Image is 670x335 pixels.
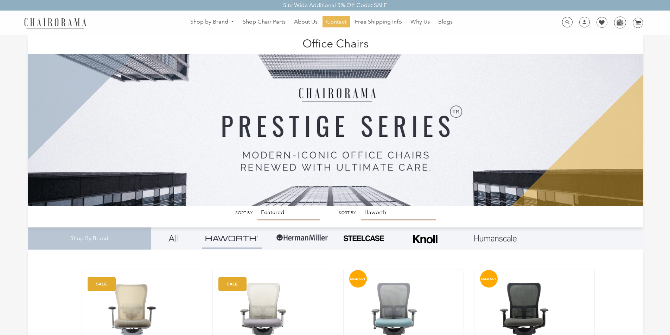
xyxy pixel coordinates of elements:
img: Group_4be16a4b-c81a-4a6e-a540-764d0a8faf6e.png [205,236,258,241]
img: Layer_1_1.png [474,235,517,241]
div: Shop By Brand [28,227,151,250]
a: Shop Chair Parts [239,16,289,27]
img: Frame_4.png [411,230,439,248]
text: SOLD-OUT [481,277,496,280]
span: About Us [294,18,318,26]
span: Free Shipping Info [355,18,402,26]
span: Blogs [438,18,453,26]
span: Shop Chair Parts [243,18,286,26]
span: Why Us [410,18,430,26]
img: Group-1.png [276,227,328,249]
nav: DesktopNavigation [120,16,523,29]
img: Office Chairs [28,35,643,206]
span: Contact [326,18,346,26]
a: Shop by Brand [187,17,238,27]
h1: Office Chairs [35,35,636,50]
text: SALE [227,282,238,286]
text: SALE [96,282,107,286]
label: Sort by [235,210,253,215]
a: Why Us [407,16,433,27]
a: About Us [291,16,321,27]
label: Sort by [339,210,356,215]
img: PHOTO-2024-07-09-00-53-10-removebg-preview.png [343,234,385,242]
a: Blogs [435,16,456,27]
a: Contact [323,16,350,27]
img: WhatsApp_Image_2024-07-12_at_16.23.01.webp [614,17,625,27]
img: chairorama [20,17,90,29]
a: All [156,227,191,249]
a: Free Shipping Info [351,16,406,27]
text: SOLD-OUT [350,277,365,280]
